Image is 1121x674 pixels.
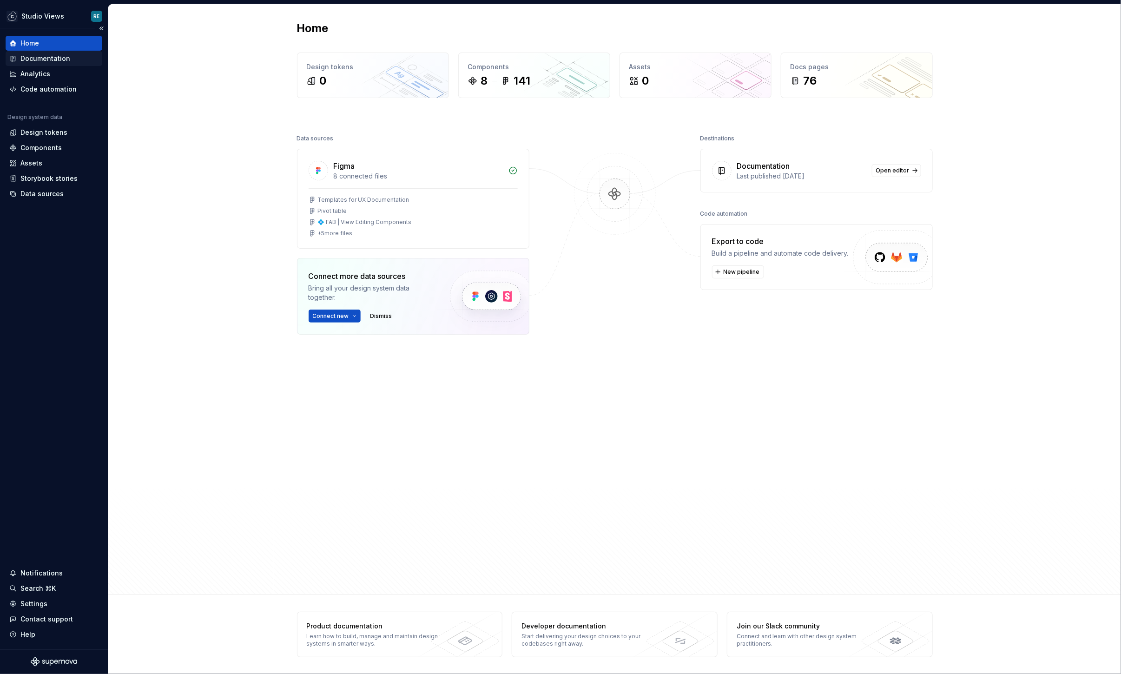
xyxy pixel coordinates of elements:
a: Home [6,36,102,51]
div: Assets [20,159,42,168]
a: Data sources [6,186,102,201]
div: Start delivering your design choices to your codebases right away. [521,633,657,648]
a: Design tokens0 [297,53,449,98]
span: New pipeline [724,268,760,276]
span: Dismiss [370,312,392,320]
a: Code automation [6,82,102,97]
div: 8 [481,73,488,88]
img: f5634f2a-3c0d-4c0b-9dc3-3862a3e014c7.png [7,11,18,22]
button: Connect new [309,310,361,323]
div: Export to code [712,236,849,247]
a: Product documentationLearn how to build, manage and maintain design systems in smarter ways. [297,612,503,657]
div: 💠 FAB | View Editing Components [318,218,412,226]
button: Notifications [6,566,102,581]
div: Settings [20,599,47,608]
div: Join our Slack community [737,621,872,631]
div: 76 [804,73,817,88]
div: Design tokens [20,128,67,137]
a: Docs pages76 [781,53,933,98]
a: Analytics [6,66,102,81]
button: New pipeline [712,265,764,278]
span: Open editor [876,167,910,174]
div: RE [94,13,100,20]
div: Bring all your design system data together. [309,284,434,302]
div: Pivot table [318,207,347,215]
div: Destinations [700,132,735,145]
div: Code automation [700,207,748,220]
a: Open editor [872,164,921,177]
div: Build a pipeline and automate code delivery. [712,249,849,258]
div: Analytics [20,69,50,79]
div: Last published [DATE] [737,172,866,181]
button: Help [6,627,102,642]
div: Developer documentation [521,621,657,631]
div: 0 [320,73,327,88]
span: Connect new [313,312,349,320]
a: Design tokens [6,125,102,140]
div: Learn how to build, manage and maintain design systems in smarter ways. [307,633,442,648]
div: Product documentation [307,621,442,631]
div: Connect more data sources [309,271,434,282]
div: 0 [642,73,649,88]
div: Contact support [20,615,73,624]
div: Docs pages [791,62,923,72]
div: 141 [514,73,531,88]
a: Components8141 [458,53,610,98]
a: Documentation [6,51,102,66]
button: Studio ViewsRE [2,6,106,26]
div: Assets [629,62,762,72]
div: Home [20,39,39,48]
button: Collapse sidebar [95,22,108,35]
div: Documentation [20,54,70,63]
div: Data sources [297,132,334,145]
a: Join our Slack communityConnect and learn with other design system practitioners. [727,612,933,657]
a: Components [6,140,102,155]
div: Design system data [7,113,62,121]
div: Help [20,630,35,639]
svg: Supernova Logo [31,657,77,667]
div: Code automation [20,85,77,94]
div: Connect and learn with other design system practitioners. [737,633,872,648]
div: Search ⌘K [20,584,56,593]
button: Contact support [6,612,102,627]
div: Data sources [20,189,64,198]
div: Components [20,143,62,152]
div: Notifications [20,568,63,578]
div: Documentation [737,160,790,172]
div: Templates for UX Documentation [318,196,409,204]
a: Developer documentationStart delivering your design choices to your codebases right away. [512,612,718,657]
a: Assets [6,156,102,171]
div: 8 connected files [334,172,503,181]
div: Components [468,62,600,72]
div: Figma [334,160,355,172]
div: Design tokens [307,62,439,72]
a: Storybook stories [6,171,102,186]
h2: Home [297,21,329,36]
button: Dismiss [366,310,396,323]
div: Storybook stories [20,174,78,183]
button: Search ⌘K [6,581,102,596]
div: Studio Views [21,12,64,21]
a: Figma8 connected filesTemplates for UX DocumentationPivot table💠 FAB | View Editing Components+5m... [297,149,529,249]
a: Settings [6,596,102,611]
div: + 5 more files [318,230,353,237]
a: Assets0 [620,53,772,98]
